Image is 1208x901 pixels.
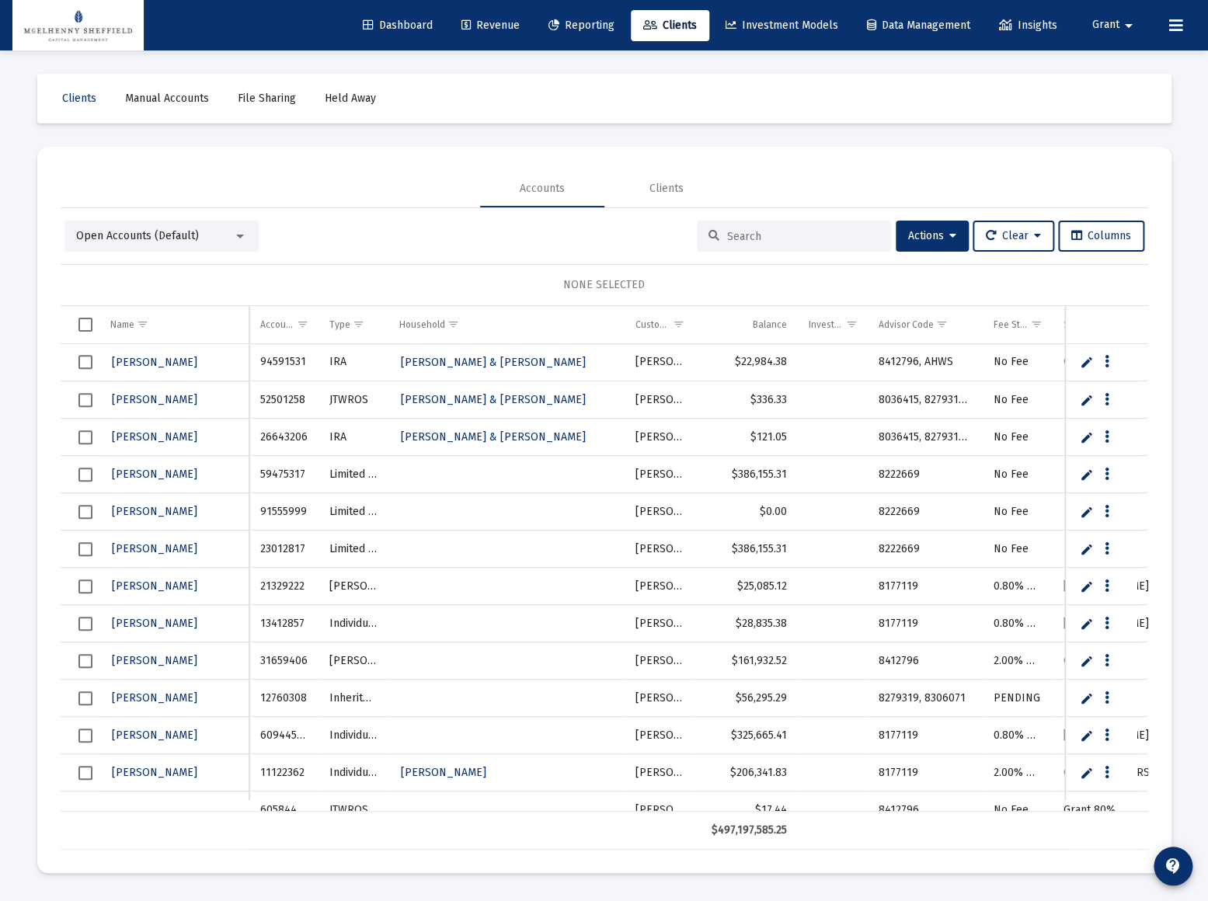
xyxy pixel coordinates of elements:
[649,181,684,197] div: Clients
[249,419,319,456] td: 26643206
[983,493,1053,531] td: No Fee
[363,19,433,32] span: Dashboard
[868,680,983,717] td: 8279319, 8306071
[798,306,868,343] td: Column Investment Model
[1119,10,1138,41] mat-icon: arrow_drop_down
[753,318,787,331] div: Balance
[112,393,197,406] span: [PERSON_NAME]
[868,531,983,568] td: 8222669
[908,229,956,242] span: Actions
[61,306,1148,850] div: Data grid
[625,419,695,456] td: [PERSON_NAME]
[461,19,520,32] span: Revenue
[225,83,308,114] a: File Sharing
[1080,729,1094,743] a: Edit
[625,791,695,829] td: [PERSON_NAME]
[319,456,388,493] td: Limited Partnership
[983,344,1053,381] td: No Fee
[297,318,308,330] span: Show filter options for column 'Account #'
[1074,9,1157,40] button: Grant
[78,691,92,705] div: Select row
[62,92,96,105] span: Clients
[399,761,488,784] a: [PERSON_NAME]
[625,680,695,717] td: [PERSON_NAME]
[78,393,92,407] div: Select row
[695,605,798,642] td: $28,835.38
[78,468,92,482] div: Select row
[1080,579,1094,593] a: Edit
[983,717,1053,754] td: 0.80% Management Fee
[447,318,459,330] span: Show filter options for column 'Household'
[868,568,983,605] td: 8177119
[713,10,851,41] a: Investment Models
[24,10,132,41] img: Dashboard
[78,766,92,780] div: Select row
[846,318,858,330] span: Show filter options for column 'Investment Model'
[112,468,197,481] span: [PERSON_NAME]
[994,318,1029,331] div: Fee Structure(s)
[78,654,92,668] div: Select row
[983,306,1053,343] td: Column Fee Structure(s)
[868,717,983,754] td: 8177119
[112,505,197,518] span: [PERSON_NAME]
[319,717,388,754] td: Individual
[401,430,586,444] span: [PERSON_NAME] & [PERSON_NAME]
[350,10,445,41] a: Dashboard
[78,318,92,332] div: Select all
[110,500,199,523] a: [PERSON_NAME]
[695,531,798,568] td: $386,155.31
[726,19,838,32] span: Investment Models
[868,381,983,419] td: 8036415, 8279319, BGJ3
[973,221,1054,252] button: Clear
[319,306,388,343] td: Column Type
[868,791,983,829] td: 8412796
[625,605,695,642] td: [PERSON_NAME]
[50,83,109,114] a: Clients
[249,680,319,717] td: 12760308
[1080,393,1094,407] a: Edit
[249,791,319,829] td: 60584429
[319,791,388,829] td: JTWROS
[868,344,983,381] td: 8412796, AHWS
[983,568,1053,605] td: 0.80% Management Fee
[249,717,319,754] td: 60944547
[399,388,587,411] a: [PERSON_NAME] & [PERSON_NAME]
[695,642,798,680] td: $161,932.52
[113,83,221,114] a: Manual Accounts
[249,568,319,605] td: 21329222
[249,754,319,791] td: 11122362
[399,426,587,448] a: [PERSON_NAME] & [PERSON_NAME]
[110,351,199,374] a: [PERSON_NAME]
[112,356,197,369] span: [PERSON_NAME]
[625,306,695,343] td: Column Custodian
[319,419,388,456] td: IRA
[695,791,798,829] td: $17.44
[249,306,319,343] td: Column Account #
[705,823,787,838] div: $497,197,585.25
[401,356,586,369] span: [PERSON_NAME] & [PERSON_NAME]
[695,456,798,493] td: $386,155.31
[401,766,486,779] span: [PERSON_NAME]
[319,680,388,717] td: Inherited IRA
[260,318,295,331] div: Account #
[388,306,625,343] td: Column Household
[1164,857,1182,875] mat-icon: contact_support
[401,393,586,406] span: [PERSON_NAME] & [PERSON_NAME]
[879,318,934,331] div: Advisor Code
[110,724,199,746] a: [PERSON_NAME]
[112,654,197,667] span: [PERSON_NAME]
[936,318,948,330] span: Show filter options for column 'Advisor Code'
[868,754,983,791] td: 8177119
[1063,318,1104,331] div: Splitter(s)
[319,642,388,680] td: [PERSON_NAME]
[868,419,983,456] td: 8036415, 8279319, BGJ3
[1030,318,1042,330] span: Show filter options for column 'Fee Structure(s)'
[110,575,199,597] a: [PERSON_NAME]
[399,318,445,331] div: Household
[868,456,983,493] td: 8222669
[625,642,695,680] td: [PERSON_NAME]
[983,791,1053,829] td: No Fee
[112,691,197,704] span: [PERSON_NAME]
[625,754,695,791] td: [PERSON_NAME]
[312,83,388,114] a: Held Away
